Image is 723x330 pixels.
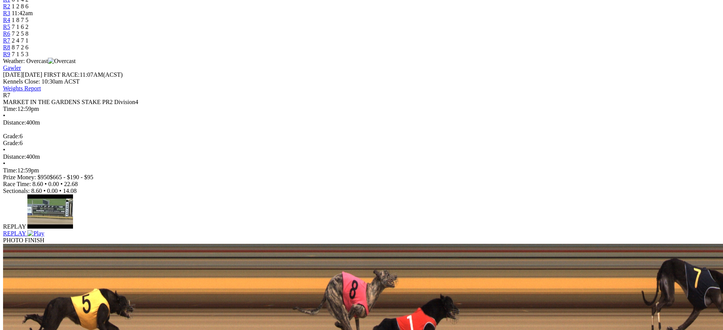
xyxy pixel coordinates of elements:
img: Overcast [48,58,76,65]
span: Weather: Overcast [3,58,76,64]
span: Grade: [3,133,20,139]
span: • [44,181,47,187]
a: R7 [3,37,10,44]
a: R5 [3,24,10,30]
a: R2 [3,3,10,9]
a: R9 [3,51,10,57]
span: REPLAY [3,223,26,230]
span: 7 1 5 3 [12,51,29,57]
span: 7 2 5 8 [12,30,29,37]
span: REPLAY [3,230,26,237]
div: 12:59pm [3,106,720,112]
div: 12:59pm [3,167,720,174]
span: $665 - $190 - $95 [50,174,94,180]
div: 400m [3,153,720,160]
span: 8 7 2 6 [12,44,29,51]
span: PHOTO FINISH [3,237,44,243]
span: 8.60 [31,188,42,194]
span: Time: [3,106,17,112]
a: R8 [3,44,10,51]
span: 2 4 7 1 [12,37,29,44]
span: Sectionals: [3,188,30,194]
div: 400m [3,119,720,126]
span: 1 2 8 6 [12,3,29,9]
span: Grade: [3,140,20,146]
div: Kennels Close: 10:30am ACST [3,78,720,85]
span: 0.00 [48,181,59,187]
span: 0.00 [47,188,58,194]
span: Distance: [3,153,26,160]
span: Distance: [3,119,26,126]
span: Race Time: [3,181,31,187]
span: R7 [3,92,10,98]
div: 6 [3,133,720,140]
div: MARKET IN THE GARDENS STAKE PR2 Division4 [3,99,720,106]
a: R4 [3,17,10,23]
span: 1 8 7 5 [12,17,29,23]
span: • [3,147,5,153]
span: • [60,181,63,187]
a: R3 [3,10,10,16]
span: Time: [3,167,17,174]
span: • [59,188,62,194]
a: Weights Report [3,85,41,92]
span: 14.08 [63,188,76,194]
span: • [3,112,5,119]
div: 6 [3,140,720,147]
span: [DATE] [3,71,23,78]
span: FIRST RACE: [44,71,79,78]
span: 7 1 6 2 [12,24,29,30]
img: default.jpg [27,194,73,229]
span: 22.68 [64,181,78,187]
a: R6 [3,30,10,37]
span: 8.60 [32,181,43,187]
span: • [43,188,46,194]
div: Prize Money: $950 [3,174,720,181]
span: 11:42am [12,10,33,16]
span: 11:07AM(ACST) [44,71,123,78]
span: • [3,160,5,167]
img: Play [27,230,44,237]
a: REPLAY Play [3,223,720,237]
a: Gawler [3,65,21,71]
span: [DATE] [3,71,42,78]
